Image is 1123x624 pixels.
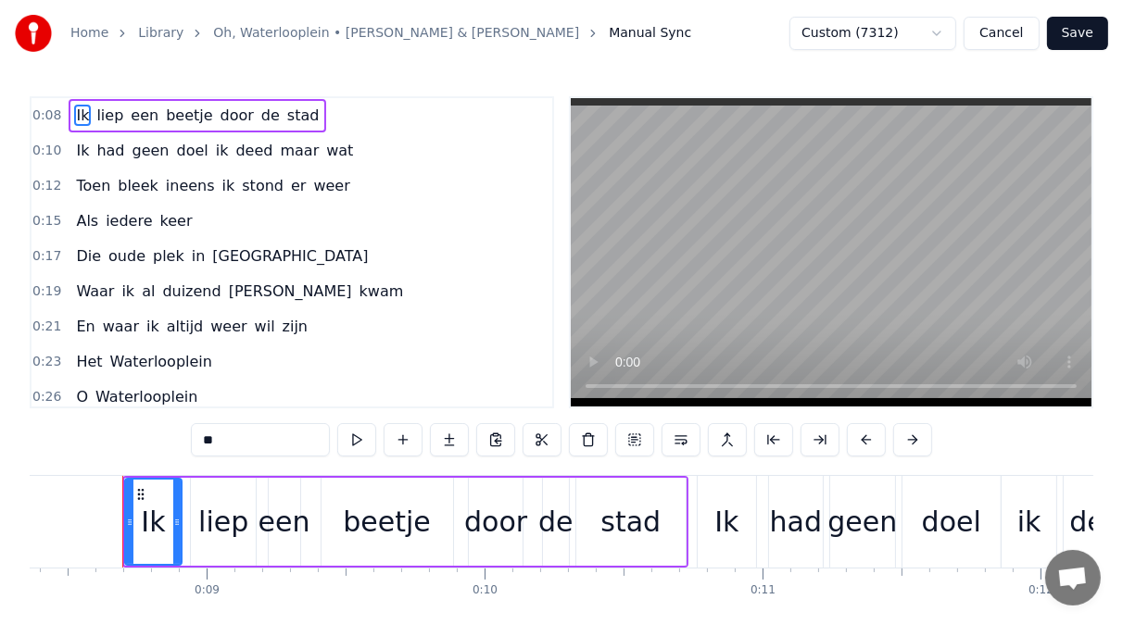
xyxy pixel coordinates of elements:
[32,247,61,266] span: 0:17
[131,140,171,161] span: geen
[259,105,282,126] span: de
[74,210,100,231] span: Als
[74,386,90,407] span: O
[164,175,217,196] span: ineens
[1047,17,1108,50] button: Save
[1017,501,1041,543] div: ik
[221,175,237,196] span: ik
[964,17,1039,50] button: Cancel
[198,501,248,543] div: liep
[358,281,406,302] span: kwam
[289,175,308,196] span: er
[210,245,370,267] span: [GEOGRAPHIC_DATA]
[827,501,897,543] div: geen
[107,245,147,267] span: oude
[138,24,183,43] a: Library
[609,24,691,43] span: Manual Sync
[278,140,321,161] span: maar
[714,501,738,543] div: Ik
[32,353,61,371] span: 0:23
[214,140,231,161] span: ik
[175,140,210,161] span: doel
[259,501,310,543] div: een
[70,24,691,43] nav: breadcrumb
[74,105,91,126] span: Ik
[311,175,351,196] span: weer
[101,316,141,337] span: waar
[165,316,206,337] span: altijd
[151,245,186,267] span: plek
[473,583,498,598] div: 0:10
[164,105,214,126] span: beetje
[104,210,154,231] span: iedere
[108,351,214,372] span: Waterlooplein
[464,501,527,543] div: door
[538,501,574,543] div: de
[129,105,160,126] span: een
[74,175,112,196] span: Toen
[74,245,103,267] span: Die
[145,316,161,337] span: ik
[32,318,61,336] span: 0:21
[324,140,355,161] span: wat
[253,316,277,337] span: wil
[120,281,136,302] span: ik
[233,140,274,161] span: deed
[600,501,661,543] div: stad
[32,106,61,125] span: 0:08
[32,177,61,195] span: 0:12
[190,245,208,267] span: in
[751,583,776,598] div: 0:11
[208,316,248,337] span: weer
[32,212,61,231] span: 0:15
[770,501,822,543] div: had
[343,501,431,543] div: beetje
[922,501,981,543] div: doel
[32,142,61,160] span: 0:10
[95,105,125,126] span: liep
[240,175,285,196] span: stond
[140,281,157,302] span: al
[158,210,195,231] span: keer
[74,140,91,161] span: Ik
[95,140,126,161] span: had
[74,281,116,302] span: Waar
[285,105,322,126] span: stad
[1045,550,1101,605] div: Open de chat
[94,386,199,407] span: Waterlooplein
[160,281,222,302] span: duizend
[1028,583,1054,598] div: 0:12
[219,105,256,126] span: door
[195,583,220,598] div: 0:09
[32,282,61,301] span: 0:19
[141,501,165,543] div: Ik
[281,316,309,337] span: zijn
[15,15,52,52] img: youka
[74,316,96,337] span: En
[74,351,104,372] span: Het
[227,281,354,302] span: [PERSON_NAME]
[213,24,579,43] a: Oh, Waterlooplein • [PERSON_NAME] & [PERSON_NAME]
[116,175,160,196] span: bleek
[32,388,61,406] span: 0:26
[70,24,108,43] a: Home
